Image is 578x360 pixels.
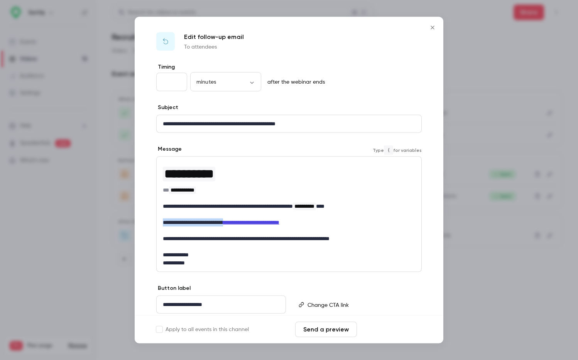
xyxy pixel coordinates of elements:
[360,322,422,337] button: Save changes
[156,326,249,333] label: Apply to all events in this channel
[190,78,261,86] div: minutes
[156,284,191,292] label: Button label
[157,157,421,272] div: editor
[184,43,244,51] p: To attendees
[156,145,182,153] label: Message
[184,32,244,42] p: Edit follow-up email
[156,63,422,71] label: Timing
[425,20,440,35] button: Close
[264,78,325,86] p: after the webinar ends
[156,104,178,111] label: Subject
[157,296,286,313] div: editor
[304,296,421,314] div: editor
[295,322,357,337] button: Send a preview
[373,145,422,155] span: Type for variables
[157,115,421,133] div: editor
[384,145,393,155] code: {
